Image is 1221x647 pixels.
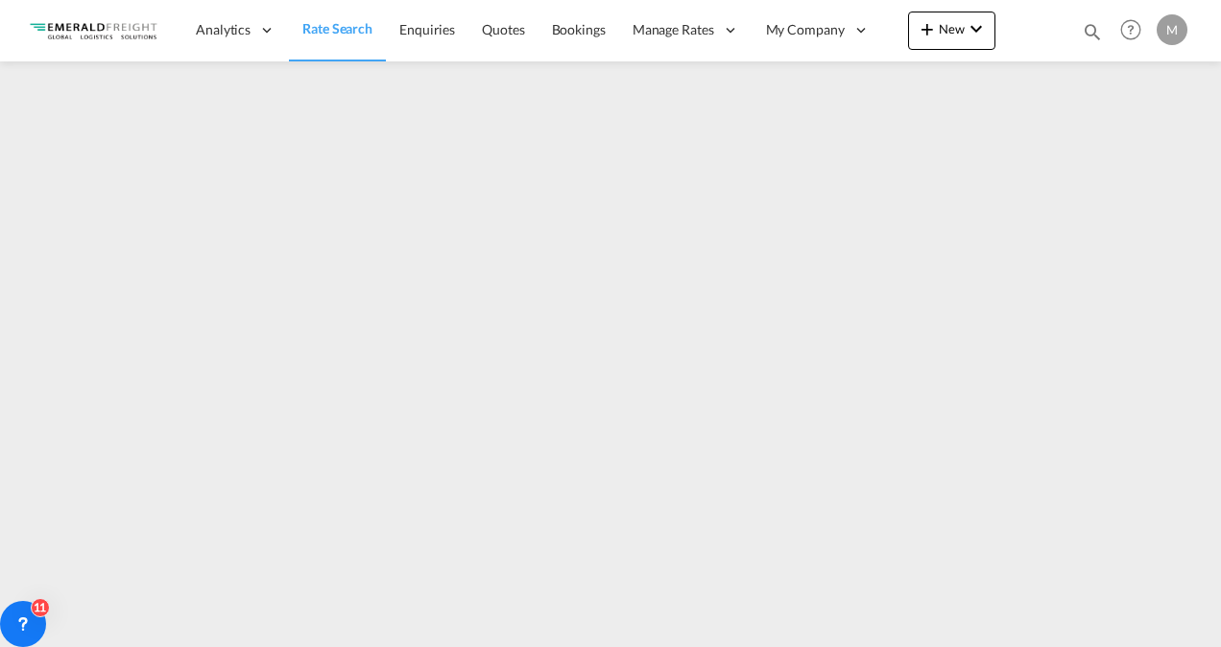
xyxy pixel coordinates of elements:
[965,17,988,40] md-icon: icon-chevron-down
[399,21,455,37] span: Enquiries
[1114,13,1157,48] div: Help
[916,17,939,40] md-icon: icon-plus 400-fg
[908,12,995,50] button: icon-plus 400-fgNewicon-chevron-down
[766,20,845,39] span: My Company
[552,21,606,37] span: Bookings
[196,20,251,39] span: Analytics
[916,21,988,36] span: New
[1082,21,1103,50] div: icon-magnify
[1157,14,1187,45] div: M
[302,20,372,36] span: Rate Search
[633,20,714,39] span: Manage Rates
[482,21,524,37] span: Quotes
[1082,21,1103,42] md-icon: icon-magnify
[29,9,158,52] img: c4318bc049f311eda2ff698fe6a37287.png
[1114,13,1147,46] span: Help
